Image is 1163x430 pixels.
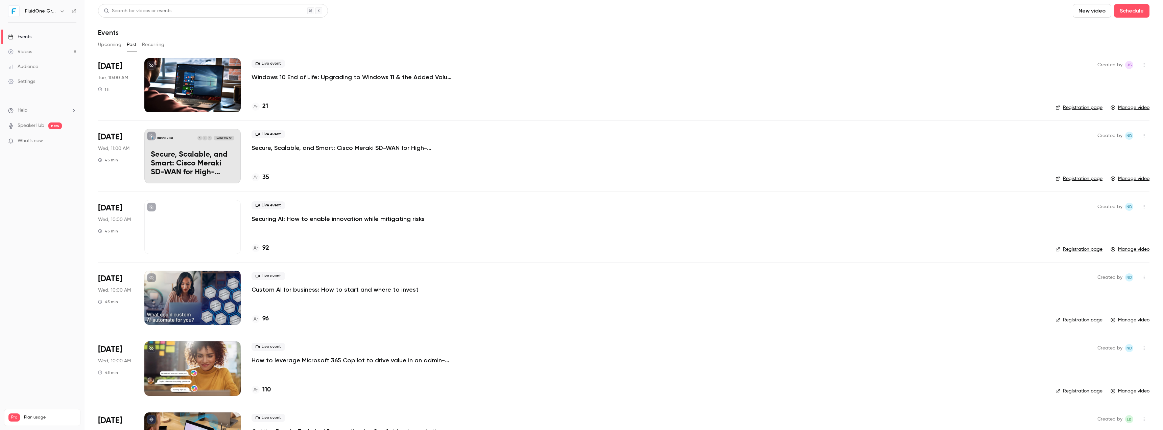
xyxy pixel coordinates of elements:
span: Wed, 10:00 AM [98,287,131,294]
a: Registration page [1055,104,1102,111]
iframe: Noticeable Trigger [68,138,76,144]
a: Registration page [1055,246,1102,253]
a: Secure, Scalable, and Smart: Cisco Meraki SD-WAN for High-Performance Enterprises [252,144,454,152]
span: Live event [252,60,285,68]
a: 92 [252,244,269,253]
span: Created by [1097,203,1122,211]
span: Help [18,107,27,114]
a: 35 [252,173,269,182]
a: 21 [252,102,268,111]
div: Audience [8,63,38,70]
span: What's new [18,137,43,144]
div: P [207,135,212,141]
span: Live event [252,201,285,209]
button: Recurring [142,39,165,50]
span: Wed, 10:00 AM [98,358,131,364]
span: [DATE] [98,415,122,426]
button: Past [127,39,137,50]
span: Natalya Davies [1125,273,1133,281]
p: Secure, Scalable, and Smart: Cisco Meraki SD-WAN for High-Performance Enterprises [151,151,234,177]
a: Registration page [1055,388,1102,394]
span: Josh Slinger [1125,61,1133,69]
span: Live event [252,272,285,280]
a: Securing AI: How to enable innovation while mitigating risks [252,215,425,223]
a: Secure, Scalable, and Smart: Cisco Meraki SD-WAN for High-Performance EnterprisesFluidOne GroupPC... [144,129,241,183]
a: Manage video [1111,388,1149,394]
button: New video [1073,4,1111,18]
span: [DATE] [98,344,122,355]
div: 45 min [98,157,118,163]
li: help-dropdown-opener [8,107,76,114]
p: FluidOne Group [157,136,173,140]
a: 96 [252,314,269,323]
h4: 96 [262,314,269,323]
span: Created by [1097,344,1122,352]
h4: 110 [262,385,271,394]
h4: 92 [262,244,269,253]
a: Registration page [1055,175,1102,182]
span: Live event [252,343,285,351]
span: Live event [252,130,285,138]
a: Manage video [1111,175,1149,182]
div: Jun 18 Wed, 10:00 AM (Europe/London) [98,200,134,254]
a: Registration page [1055,317,1102,323]
img: FluidOne Group [8,6,19,17]
div: C [202,135,207,141]
div: 1 h [98,87,110,92]
span: [DATE] 11:00 AM [214,136,234,140]
div: Sep 9 Tue, 10:00 AM (Europe/London) [98,58,134,112]
a: 110 [252,385,271,394]
div: 45 min [98,228,118,234]
div: Jul 9 Wed, 11:00 AM (Europe/London) [98,129,134,183]
a: Manage video [1111,317,1149,323]
span: ND [1126,203,1132,211]
h1: Events [98,28,119,37]
span: ND [1126,344,1132,352]
span: Pro [8,413,20,422]
span: Tue, 10:00 AM [98,74,128,81]
div: Apr 23 Wed, 10:00 AM (Europe/London) [98,341,134,395]
div: Settings [8,78,35,85]
span: LB [1127,415,1132,423]
button: Schedule [1114,4,1149,18]
span: Created by [1097,132,1122,140]
span: Natalya Davies [1125,203,1133,211]
span: Wed, 10:00 AM [98,216,131,223]
span: Plan usage [24,415,76,420]
div: Search for videos or events [104,7,171,15]
span: JS [1127,61,1132,69]
a: How to leverage Microsoft 365 Copilot to drive value in an admin-heavy world [252,356,454,364]
div: May 7 Wed, 10:00 AM (Europe/London) [98,271,134,325]
h4: 21 [262,102,268,111]
div: Events [8,33,31,40]
span: Luke Beresford-Ward [1125,415,1133,423]
span: Live event [252,414,285,422]
h4: 35 [262,173,269,182]
span: [DATE] [98,273,122,284]
span: Wed, 11:00 AM [98,145,129,152]
span: Natalya Davies [1125,344,1133,352]
a: Custom AI for business: How to start and where to invest [252,286,419,294]
div: 45 min [98,299,118,304]
span: [DATE] [98,203,122,213]
span: new [48,122,62,129]
span: Created by [1097,273,1122,281]
a: SpeakerHub [18,122,44,129]
span: Created by [1097,61,1122,69]
h6: FluidOne Group [25,8,57,15]
a: Manage video [1111,104,1149,111]
span: ND [1126,132,1132,140]
a: Windows 10 End of Life: Upgrading to Windows 11 & the Added Value of Business Premium [252,73,454,81]
button: Upcoming [98,39,121,50]
span: [DATE] [98,61,122,72]
div: A [197,135,203,141]
span: ND [1126,273,1132,281]
div: Videos [8,48,32,55]
span: Created by [1097,415,1122,423]
span: [DATE] [98,132,122,142]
